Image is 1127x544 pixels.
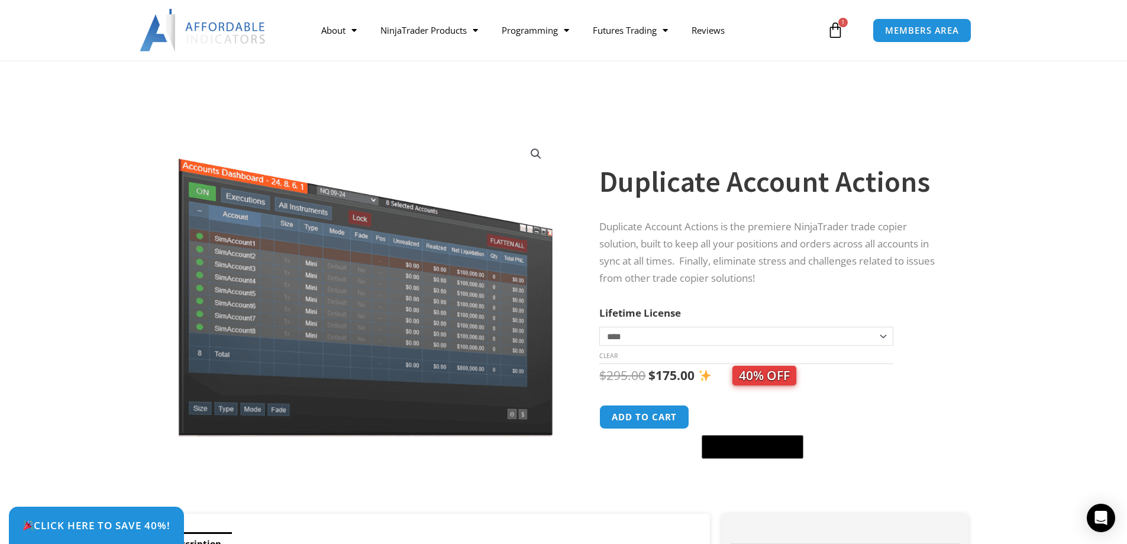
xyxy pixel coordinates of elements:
button: Buy with GPay [702,435,803,459]
a: Futures Trading [581,17,680,44]
a: 1 [809,13,861,47]
img: 🎉 [23,520,33,530]
img: ✨ [699,369,711,382]
a: Clear options [599,352,618,360]
a: Reviews [680,17,737,44]
span: Click Here to save 40%! [22,520,170,530]
a: View full-screen image gallery [525,143,547,165]
a: Programming [490,17,581,44]
img: LogoAI | Affordable Indicators – NinjaTrader [140,9,267,51]
span: $ [648,367,655,384]
span: 40% OFF [732,366,796,385]
iframe: PayPal Message 1 [599,466,945,477]
button: Add to cart [599,405,689,429]
bdi: 295.00 [599,367,645,384]
span: MEMBERS AREA [885,26,959,35]
a: 🎉Click Here to save 40%! [9,507,184,544]
label: Lifetime License [599,306,681,320]
p: Duplicate Account Actions is the premiere NinjaTrader trade copier solution, built to keep all yo... [599,218,945,287]
a: MEMBERS AREA [873,18,971,43]
a: About [309,17,369,44]
span: $ [599,367,606,384]
nav: Menu [309,17,824,44]
span: 1 [838,18,848,27]
div: Open Intercom Messenger [1087,504,1115,532]
a: NinjaTrader Products [369,17,490,44]
h1: Duplicate Account Actions [599,161,945,202]
bdi: 175.00 [648,367,695,384]
iframe: Secure express checkout frame [699,403,806,432]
